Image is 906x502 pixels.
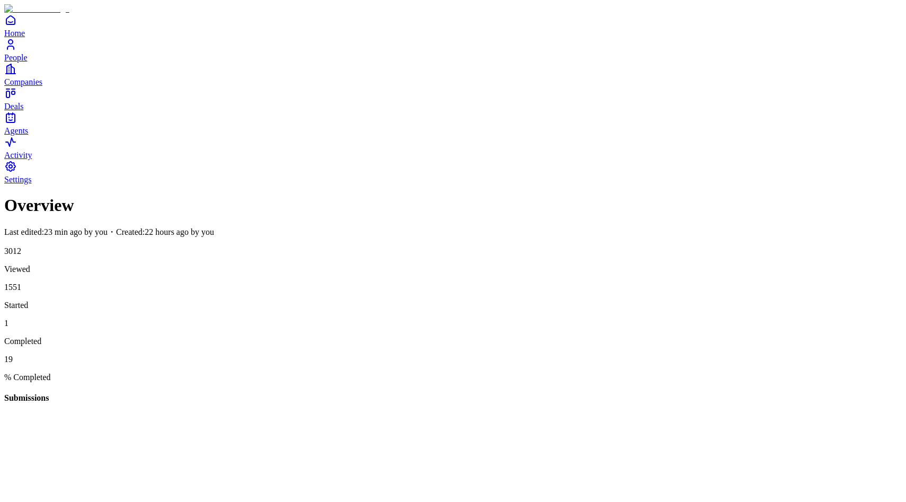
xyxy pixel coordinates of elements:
a: Home [4,14,902,38]
p: % Completed [4,373,902,382]
span: People [4,53,28,62]
span: Activity [4,151,32,160]
p: Last edited: 23 min ago by you ・Created: 22 hours ago by you [4,227,902,238]
p: Started [4,301,902,310]
a: Companies [4,63,902,86]
p: 1 [4,319,902,328]
a: Activity [4,136,902,160]
a: People [4,38,902,62]
span: Settings [4,175,32,184]
a: Settings [4,160,902,184]
span: Agents [4,126,28,135]
span: Deals [4,102,23,111]
h4: Submissions [4,393,902,403]
p: 1551 [4,283,902,292]
p: Viewed [4,265,902,274]
img: Item Brain Logo [4,4,69,14]
p: 19 [4,355,902,364]
span: Home [4,29,25,38]
h1: Overview [4,196,902,215]
a: Deals [4,87,902,111]
a: Agents [4,111,902,135]
p: 3012 [4,246,902,256]
span: Companies [4,77,42,86]
p: Completed [4,337,902,346]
